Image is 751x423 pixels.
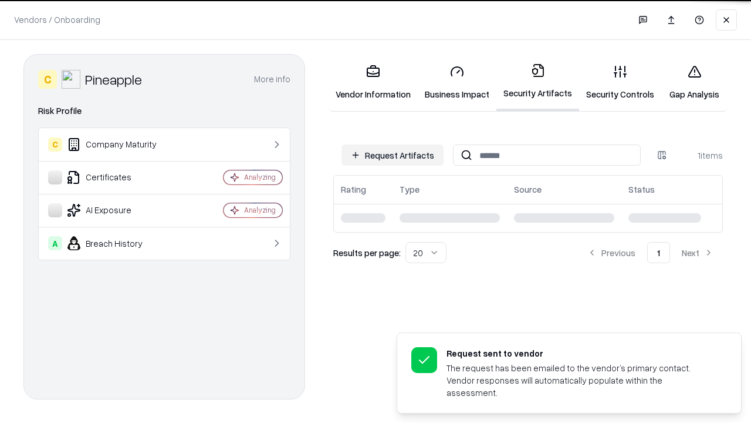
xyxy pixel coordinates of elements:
a: Security Artifacts [496,54,579,111]
div: AI Exposure [48,203,188,217]
div: Certificates [48,170,188,184]
div: Request sent to vendor [446,347,713,360]
div: A [48,236,62,250]
a: Vendor Information [329,55,418,110]
p: Results per page: [333,247,401,259]
img: Pineapple [62,70,80,89]
div: Source [514,183,542,196]
button: Request Artifacts [341,145,444,166]
div: Analyzing [244,172,276,182]
div: Pineapple [85,70,142,89]
div: The request has been emailed to the vendor’s primary contact. Vendor responses will automatically... [446,362,713,399]
a: Gap Analysis [661,55,728,110]
button: 1 [647,242,670,263]
div: Company Maturity [48,137,188,152]
div: Risk Profile [38,104,290,118]
button: More info [254,69,290,90]
div: Type [400,183,420,196]
p: Vendors / Onboarding [14,14,100,26]
a: Security Controls [579,55,661,110]
div: Breach History [48,236,188,250]
div: 1 items [676,149,723,162]
div: C [48,137,62,152]
nav: pagination [578,242,723,263]
div: Status [628,183,655,196]
div: Rating [341,183,366,196]
a: Business Impact [418,55,496,110]
div: Analyzing [244,205,276,215]
div: C [38,70,57,89]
